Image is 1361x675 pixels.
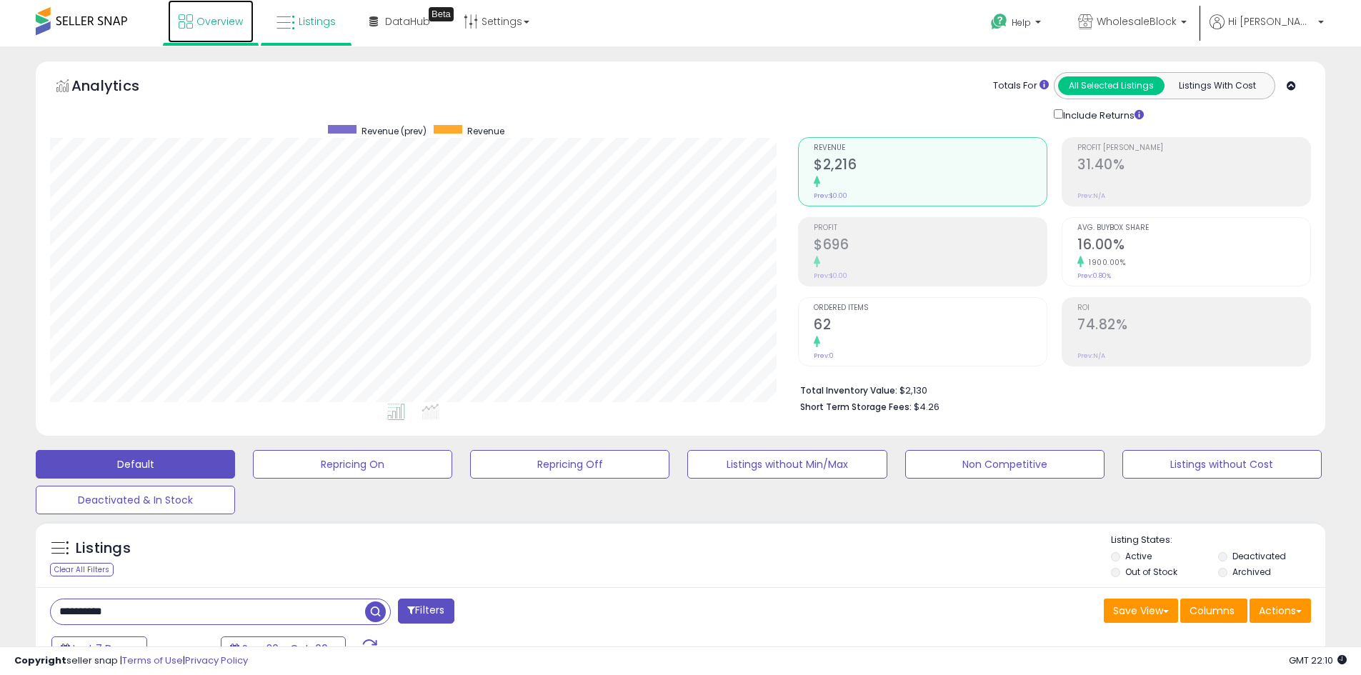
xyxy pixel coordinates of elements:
a: Hi [PERSON_NAME] [1210,14,1324,46]
small: Prev: $0.00 [814,191,847,200]
button: Deactivated & In Stock [36,486,235,514]
p: Listing States: [1111,534,1325,547]
button: Repricing Off [470,450,669,479]
small: Prev: 0 [814,351,834,360]
button: Filters [398,599,454,624]
h2: 62 [814,316,1047,336]
div: seller snap | | [14,654,248,668]
button: All Selected Listings [1058,76,1165,95]
label: Active [1125,550,1152,562]
small: 1900.00% [1084,257,1125,268]
div: Tooltip anchor [429,7,454,21]
h5: Listings [76,539,131,559]
span: DataHub [385,14,430,29]
button: Actions [1250,599,1311,623]
span: Compared to: [149,643,215,656]
strong: Copyright [14,654,66,667]
button: Listings without Min/Max [687,450,887,479]
h2: 31.40% [1077,156,1310,176]
span: Columns [1190,604,1235,618]
span: Overview [196,14,243,29]
span: Revenue [467,125,504,137]
span: Last 7 Days [73,641,129,656]
a: Privacy Policy [185,654,248,667]
button: Save View [1104,599,1178,623]
span: ROI [1077,304,1310,312]
li: $2,130 [800,381,1300,398]
span: Hi [PERSON_NAME] [1228,14,1314,29]
span: 2025-10-14 22:10 GMT [1289,654,1347,667]
span: Revenue [814,144,1047,152]
button: Last 7 Days [51,636,147,661]
span: Profit [PERSON_NAME] [1077,144,1310,152]
span: Avg. Buybox Share [1077,224,1310,232]
button: Columns [1180,599,1247,623]
span: Sep-30 - Oct-06 [242,641,328,656]
button: Sep-30 - Oct-06 [221,636,346,661]
span: Revenue (prev) [362,125,427,137]
span: Ordered Items [814,304,1047,312]
b: Total Inventory Value: [800,384,897,396]
div: Clear All Filters [50,563,114,576]
h2: $696 [814,236,1047,256]
small: Prev: 0.80% [1077,271,1111,280]
button: Repricing On [253,450,452,479]
h2: 74.82% [1077,316,1310,336]
label: Deactivated [1232,550,1286,562]
small: Prev: $0.00 [814,271,847,280]
b: Short Term Storage Fees: [800,401,912,413]
h5: Analytics [71,76,167,99]
button: Listings without Cost [1122,450,1322,479]
small: Prev: N/A [1077,191,1105,200]
button: Listings With Cost [1164,76,1270,95]
div: Totals For [993,79,1049,93]
div: Include Returns [1043,106,1161,123]
a: Help [979,2,1055,46]
button: Default [36,450,235,479]
span: Help [1012,16,1031,29]
span: Profit [814,224,1047,232]
label: Archived [1232,566,1271,578]
label: Out of Stock [1125,566,1177,578]
small: Prev: N/A [1077,351,1105,360]
button: Non Competitive [905,450,1105,479]
span: Listings [299,14,336,29]
span: WholesaleBlock [1097,14,1177,29]
h2: $2,216 [814,156,1047,176]
a: Terms of Use [122,654,183,667]
i: Get Help [990,13,1008,31]
h2: 16.00% [1077,236,1310,256]
span: $4.26 [914,400,939,414]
